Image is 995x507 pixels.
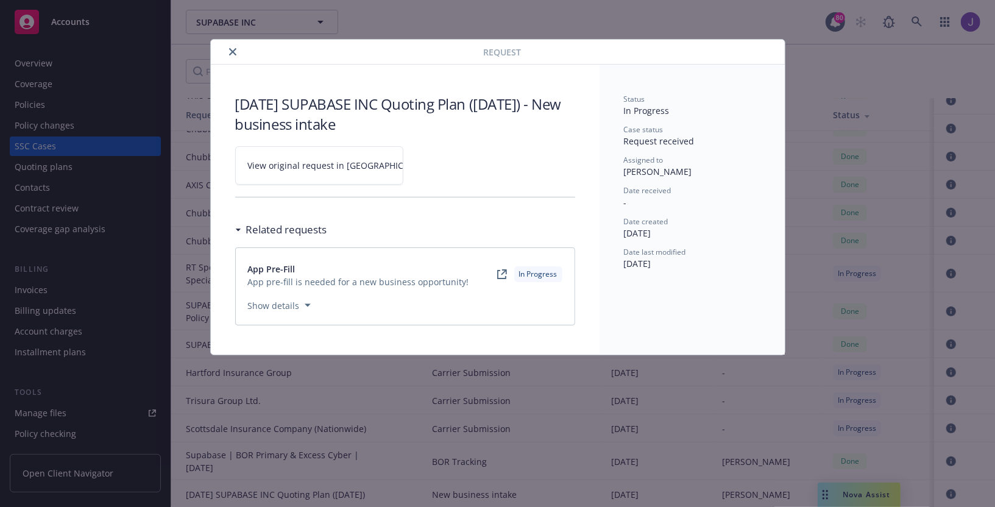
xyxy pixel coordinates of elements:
button: Show details [243,298,316,313]
span: In Progress [519,269,558,280]
span: Request [484,46,522,58]
div: Related requests [235,222,327,238]
span: - [624,197,627,208]
h3: [DATE] SUPABASE INC Quoting Plan ([DATE]) - New business intake [235,94,575,134]
span: Date created [624,216,668,227]
span: App pre-fill is needed for a new business opportunity! [248,275,469,288]
a: App Pre-Fill [248,263,469,275]
span: Assigned to [624,155,664,165]
button: close [225,44,240,59]
span: [DATE] [624,258,651,269]
span: Status [624,94,645,104]
span: Case status [624,124,664,135]
span: Date received [624,185,671,196]
span: View original request in [GEOGRAPHIC_DATA] [248,159,433,172]
span: Request received [624,135,695,147]
h3: Related requests [246,222,327,238]
span: Date last modified [624,247,686,257]
a: View original request in [GEOGRAPHIC_DATA] [235,146,403,185]
span: In Progress [624,105,670,116]
span: [PERSON_NAME] [624,166,692,177]
span: [DATE] [624,227,651,239]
